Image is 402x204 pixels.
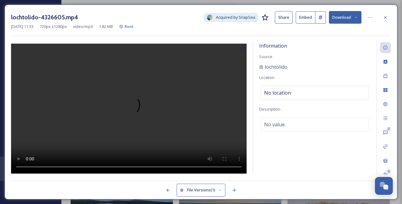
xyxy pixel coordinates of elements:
[387,127,391,131] div: 0
[387,169,391,174] div: 0
[375,177,393,195] button: Open Chat
[207,14,213,21] img: snapsea-logo.png
[177,184,226,196] button: File Versions(1)
[259,63,287,71] a: lochtolido
[259,106,280,112] span: Description
[11,13,78,22] h3: lochtolido-4326605.mp4
[296,11,315,24] button: Embed
[259,42,287,49] span: Information
[11,24,33,29] span: [DATE] 11:33
[40,24,67,29] span: 720 px x 1280 px
[264,121,286,128] span: No value.
[99,24,113,29] span: 1.82 MB
[265,63,287,71] span: lochtolido
[259,75,275,80] span: Location
[264,89,291,96] span: No location
[329,11,361,24] button: Download
[275,11,293,24] button: Share
[216,14,255,20] span: Acquired by SnapSea
[125,24,134,29] span: Root
[73,24,93,29] span: video/mp4
[259,54,272,59] span: Source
